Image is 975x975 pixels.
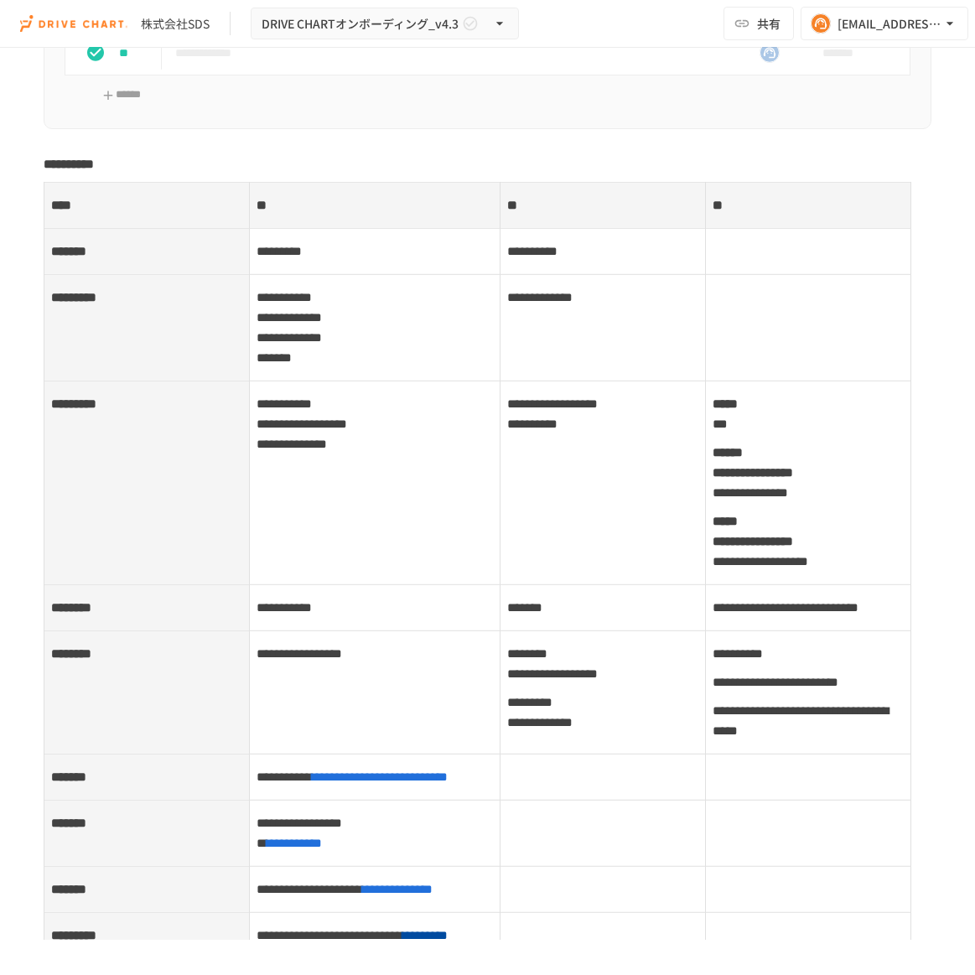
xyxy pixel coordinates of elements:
[838,13,941,34] div: [EMAIL_ADDRESS][DOMAIN_NAME]
[801,7,968,40] button: [EMAIL_ADDRESS][DOMAIN_NAME]
[141,15,210,33] div: 株式会社SDS
[251,8,519,40] button: DRIVE CHARTオンボーディング_v4.3
[20,10,127,37] img: i9VDDS9JuLRLX3JIUyK59LcYp6Y9cayLPHs4hOxMB9W
[723,7,794,40] button: 共有
[757,14,781,33] span: 共有
[262,13,459,34] span: DRIVE CHARTオンボーディング_v4.3
[79,36,112,70] button: status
